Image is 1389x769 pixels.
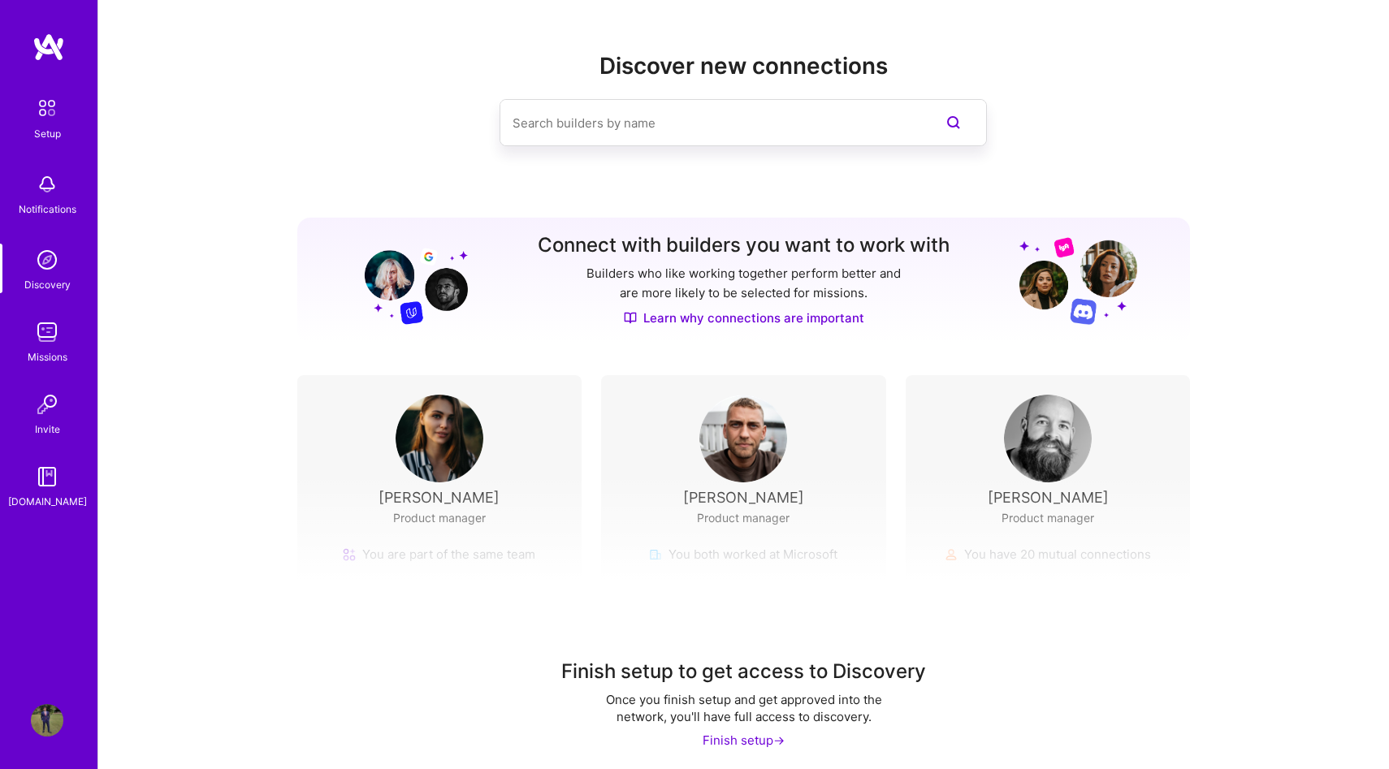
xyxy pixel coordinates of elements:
[32,32,65,62] img: logo
[30,91,64,125] img: setup
[31,388,63,421] img: Invite
[538,234,950,257] h3: Connect with builders you want to work with
[28,348,67,365] div: Missions
[1019,236,1137,325] img: Grow your network
[703,732,785,749] div: Finish setup ->
[34,125,61,142] div: Setup
[396,395,483,482] img: User Avatar
[513,102,909,144] input: Search builders by name
[582,691,907,725] div: Once you finish setup and get approved into the network, you'll have full access to discovery.
[624,311,637,325] img: Discover
[561,659,926,685] div: Finish setup to get access to Discovery
[27,704,67,737] a: User Avatar
[1004,395,1092,482] img: User Avatar
[19,201,76,218] div: Notifications
[624,309,864,326] a: Learn why connections are important
[24,276,71,293] div: Discovery
[350,235,468,325] img: Grow your network
[297,53,1191,80] h2: Discover new connections
[35,421,60,438] div: Invite
[31,168,63,201] img: bell
[31,316,63,348] img: teamwork
[944,113,963,132] i: icon SearchPurple
[583,264,904,303] p: Builders who like working together perform better and are more likely to be selected for missions.
[31,460,63,493] img: guide book
[699,395,787,482] img: User Avatar
[31,244,63,276] img: discovery
[8,493,87,510] div: [DOMAIN_NAME]
[31,704,63,737] img: User Avatar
